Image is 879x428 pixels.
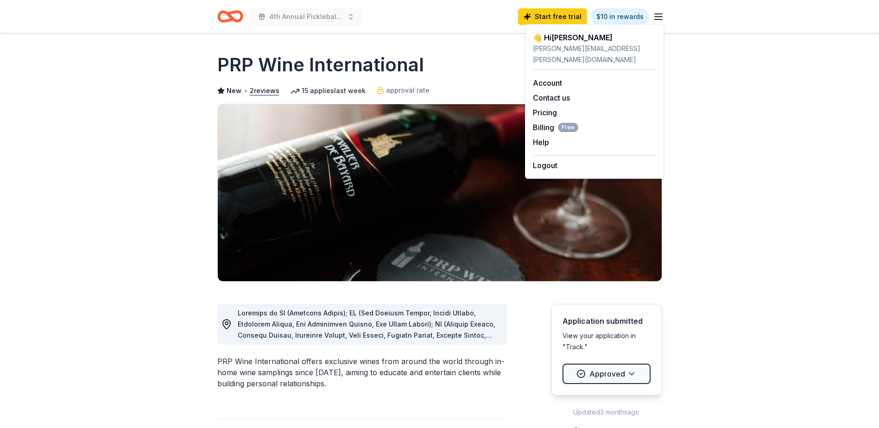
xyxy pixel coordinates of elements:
[533,32,656,43] div: 👋 Hi [PERSON_NAME]
[533,78,562,88] a: Account
[563,364,651,384] button: Approved
[250,85,279,96] button: 2reviews
[589,368,625,380] span: Approved
[217,356,506,389] div: PRP Wine International offers exclusive wines from around the world through in-home wine sampling...
[377,85,430,96] a: approval rate
[533,92,570,103] button: Contact us
[533,122,578,133] button: BillingFree
[563,330,651,352] div: View your application in "Track."
[244,87,247,94] span: •
[218,104,662,281] img: Image for PRP Wine International
[217,6,243,27] a: Home
[227,85,241,96] span: New
[563,315,651,327] div: Application submitted
[591,8,649,25] a: $10 in rewards
[533,160,557,171] button: Logout
[386,85,430,96] span: approval rate
[533,43,656,65] div: [PERSON_NAME][EMAIL_ADDRESS][PERSON_NAME][DOMAIN_NAME]
[551,407,662,418] div: Updated 3 months ago
[291,85,366,96] div: 15 applies last week
[269,11,343,22] span: 4th Annual Pickleball Tournament, Online Auction & Raffle with all proceeds to Orlando Health CMN
[533,122,578,133] span: Billing
[558,123,578,132] span: Free
[533,108,557,117] a: Pricing
[518,8,587,25] a: Start free trial
[217,52,424,78] h1: PRP Wine International
[533,137,549,148] button: Help
[251,7,362,26] button: 4th Annual Pickleball Tournament, Online Auction & Raffle with all proceeds to Orlando Health CMN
